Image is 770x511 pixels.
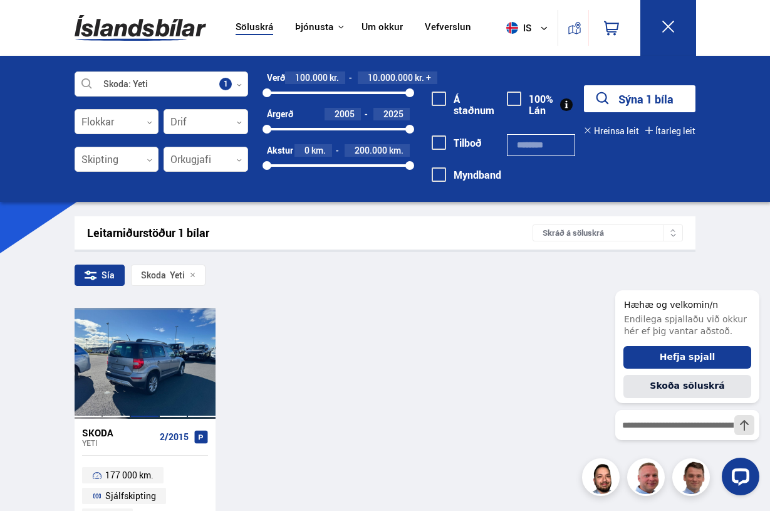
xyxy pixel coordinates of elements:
[368,71,413,83] span: 10.000.000
[295,21,333,33] button: Þjónusta
[141,270,185,280] span: Yeti
[533,224,682,241] div: Skráð á söluskrá
[304,144,310,156] span: 0
[383,108,403,120] span: 2025
[335,108,355,120] span: 2005
[267,109,293,119] div: Árgerð
[584,460,622,498] img: nhp88E3Fdnt1Opn2.png
[432,169,501,181] label: Myndband
[75,265,125,286] div: Sía
[311,145,326,155] span: km.
[141,270,166,280] div: Skoda
[507,93,553,117] label: 100% Lán
[160,432,189,442] span: 2/2015
[75,8,206,48] img: G0Ugv5HjCgRt.svg
[236,21,273,34] a: Söluskrá
[389,145,403,155] span: km.
[82,427,155,438] div: Skoda
[82,438,155,447] div: Yeti
[432,93,494,117] label: Á staðnum
[267,145,293,155] div: Akstur
[584,85,695,112] button: Sýna 1 bíla
[506,22,518,34] img: svg+xml;base64,PHN2ZyB4bWxucz0iaHR0cDovL3d3dy53My5vcmcvMjAwMC9zdmciIHdpZHRoPSI1MTIiIGhlaWdodD0iNT...
[584,126,639,136] button: Hreinsa leit
[501,22,533,34] span: is
[355,144,387,156] span: 200.000
[295,71,328,83] span: 100.000
[330,73,339,83] span: kr.
[425,21,471,34] a: Vefverslun
[105,468,153,483] span: 177 000 km.
[501,9,558,46] button: is
[605,267,764,505] iframe: LiveChat chat widget
[362,21,403,34] a: Um okkur
[105,488,156,503] span: Sjálfskipting
[87,226,533,240] div: Leitarniðurstöður 1 bílar
[267,73,285,83] div: Verð
[645,126,695,136] button: Ítarleg leit
[432,137,482,149] label: Tilboð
